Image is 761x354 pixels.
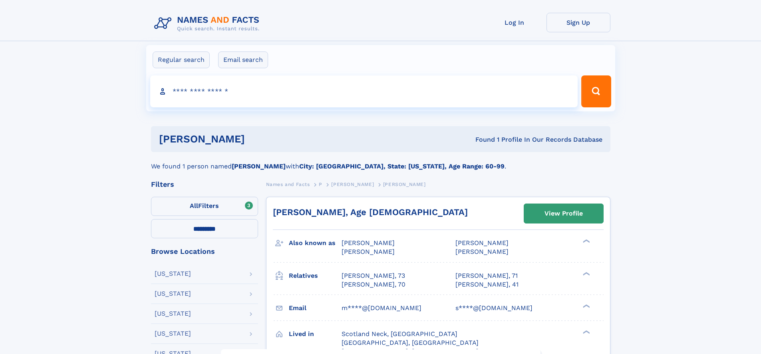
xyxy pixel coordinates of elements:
[544,204,583,223] div: View Profile
[155,291,191,297] div: [US_STATE]
[150,75,578,107] input: search input
[455,248,509,255] span: [PERSON_NAME]
[342,330,457,338] span: Scotland Neck, [GEOGRAPHIC_DATA]
[524,204,603,223] a: View Profile
[289,301,342,315] h3: Email
[581,329,590,334] div: ❯
[190,202,198,210] span: All
[581,75,611,107] button: Search Button
[151,13,266,34] img: Logo Names and Facts
[455,280,519,289] a: [PERSON_NAME], 41
[289,327,342,341] h3: Lived in
[273,207,468,217] a: [PERSON_NAME], Age [DEMOGRAPHIC_DATA]
[155,330,191,337] div: [US_STATE]
[483,13,546,32] a: Log In
[266,179,310,189] a: Names and Facts
[581,271,590,276] div: ❯
[383,182,426,187] span: [PERSON_NAME]
[319,182,322,187] span: P
[218,51,268,68] label: Email search
[289,236,342,250] h3: Also known as
[331,182,374,187] span: [PERSON_NAME]
[342,280,405,289] a: [PERSON_NAME], 70
[342,339,479,346] span: [GEOGRAPHIC_DATA], [GEOGRAPHIC_DATA]
[151,181,258,188] div: Filters
[546,13,610,32] a: Sign Up
[155,310,191,317] div: [US_STATE]
[455,239,509,247] span: [PERSON_NAME]
[232,162,286,170] b: [PERSON_NAME]
[319,179,322,189] a: P
[151,152,610,171] div: We found 1 person named with .
[151,197,258,216] label: Filters
[581,303,590,309] div: ❯
[159,134,360,144] h1: [PERSON_NAME]
[455,271,518,280] a: [PERSON_NAME], 71
[153,51,210,68] label: Regular search
[331,179,374,189] a: [PERSON_NAME]
[360,135,602,144] div: Found 1 Profile In Our Records Database
[155,271,191,277] div: [US_STATE]
[342,271,405,280] a: [PERSON_NAME], 73
[289,269,342,283] h3: Relatives
[581,239,590,244] div: ❯
[299,162,505,170] b: City: [GEOGRAPHIC_DATA], State: [US_STATE], Age Range: 60-99
[151,248,258,255] div: Browse Locations
[342,239,395,247] span: [PERSON_NAME]
[342,248,395,255] span: [PERSON_NAME]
